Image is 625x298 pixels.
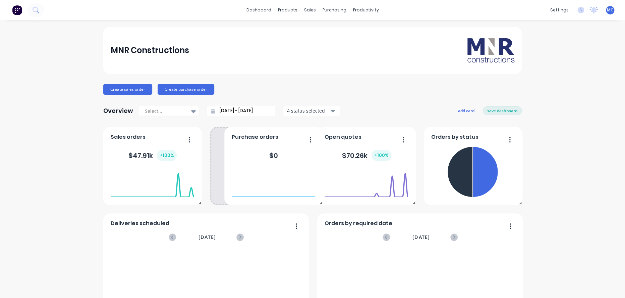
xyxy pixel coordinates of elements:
[103,84,152,95] button: Create sales order
[111,44,189,57] div: MNR Constructions
[275,5,301,15] div: products
[103,104,133,118] div: Overview
[467,38,514,62] img: MNR Constructions
[128,150,177,161] div: $ 47.91k
[350,5,382,15] div: productivity
[431,133,478,141] span: Orders by status
[158,84,214,95] button: Create purchase order
[157,150,177,161] div: + 100 %
[319,5,350,15] div: purchasing
[607,7,613,13] span: MC
[325,133,361,141] span: Open quotes
[287,107,329,114] div: 4 status selected
[283,106,340,116] button: 4 status selected
[243,5,275,15] a: dashboard
[372,150,391,161] div: + 100 %
[412,233,430,241] span: [DATE]
[198,233,216,241] span: [DATE]
[12,5,22,15] img: Factory
[111,133,146,141] span: Sales orders
[269,151,278,161] div: $ 0
[547,5,572,15] div: settings
[342,150,391,161] div: $ 70.26k
[232,133,278,141] span: Purchase orders
[483,106,522,115] button: save dashboard
[301,5,319,15] div: sales
[454,106,479,115] button: add card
